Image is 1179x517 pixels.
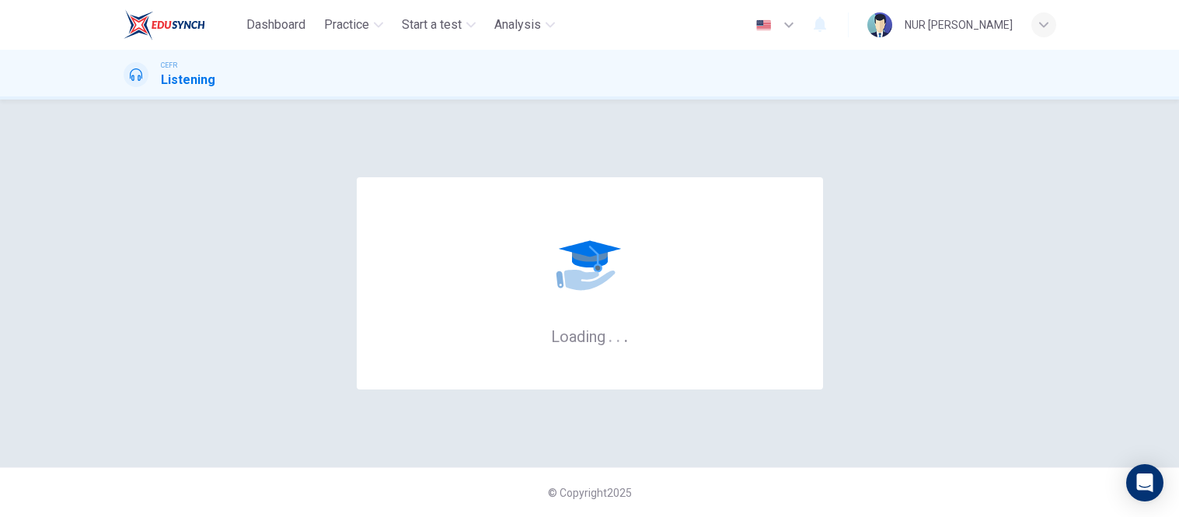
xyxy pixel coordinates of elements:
span: CEFR [161,60,177,71]
button: Dashboard [240,11,312,39]
span: Analysis [494,16,541,34]
span: Practice [324,16,369,34]
button: Start a test [396,11,482,39]
h6: . [616,322,621,348]
a: EduSynch logo [124,9,241,40]
span: Start a test [402,16,462,34]
button: Analysis [488,11,561,39]
img: EduSynch logo [124,9,205,40]
div: NUR [PERSON_NAME] [905,16,1013,34]
img: Profile picture [867,12,892,37]
span: © Copyright 2025 [548,487,632,499]
h6: . [623,322,629,348]
h6: . [608,322,613,348]
h1: Listening [161,71,215,89]
img: en [754,19,773,31]
div: Open Intercom Messenger [1126,464,1163,501]
span: Dashboard [246,16,305,34]
h6: Loading [551,326,629,346]
button: Practice [318,11,389,39]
